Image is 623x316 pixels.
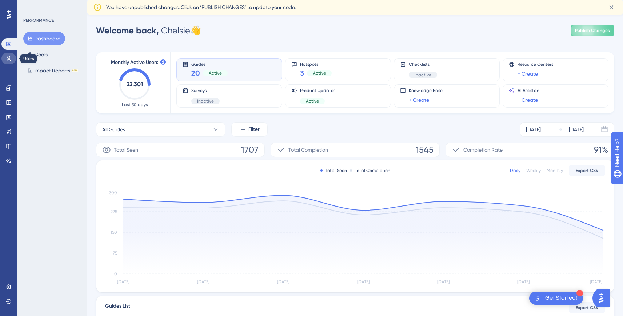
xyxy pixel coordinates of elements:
span: All Guides [102,125,125,134]
span: 3 [300,68,304,78]
span: Monthly Active Users [111,58,158,67]
a: + Create [518,96,538,104]
div: Get Started! [545,294,577,302]
span: 1545 [416,144,434,156]
tspan: [DATE] [117,279,129,284]
tspan: [DATE] [197,279,209,284]
span: Welcome back, [96,25,159,36]
span: Checklists [409,61,437,67]
span: Guides List [105,302,130,313]
button: Dashboard [23,32,65,45]
div: Monthly [547,168,563,173]
span: You have unpublished changes. Click on ‘PUBLISH CHANGES’ to update your code. [106,3,296,12]
div: Weekly [526,168,541,173]
tspan: [DATE] [277,279,289,284]
button: Impact ReportsBETA [23,64,83,77]
span: Filter [248,125,260,134]
span: Export CSV [576,168,599,173]
tspan: 75 [113,251,117,256]
tspan: [DATE] [517,279,530,284]
div: [DATE] [569,125,584,134]
tspan: [DATE] [437,279,450,284]
div: BETA [72,69,78,72]
span: Knowledge Base [409,88,443,93]
text: 22,301 [127,81,143,88]
button: Goals [23,48,52,61]
span: Active [313,70,326,76]
span: Total Seen [114,145,138,154]
span: Product Updates [300,88,335,93]
tspan: 150 [111,230,117,235]
span: 20 [191,68,200,78]
tspan: [DATE] [357,279,370,284]
span: Active [209,70,222,76]
span: Hotspots [300,61,332,67]
tspan: [DATE] [590,279,602,284]
span: Completion Rate [463,145,503,154]
span: Export CSV [576,305,599,311]
span: Active [306,98,319,104]
span: 1707 [241,144,259,156]
iframe: UserGuiding AI Assistant Launcher [592,287,614,309]
div: Total Seen [320,168,347,173]
span: Inactive [415,72,431,78]
div: [DATE] [526,125,541,134]
div: 1 [576,290,583,296]
button: All Guides [96,122,225,137]
button: Export CSV [569,165,605,176]
tspan: 225 [111,209,117,214]
div: Total Completion [350,168,390,173]
span: Publish Changes [575,28,610,33]
div: PERFORMANCE [23,17,54,23]
span: Guides [191,61,228,67]
div: Chelsie 👋 [96,25,201,36]
button: Publish Changes [571,25,614,36]
span: Last 30 days [122,102,148,108]
div: Daily [510,168,520,173]
span: Surveys [191,88,220,93]
img: launcher-image-alternative-text [534,294,542,303]
tspan: 0 [114,271,117,276]
span: 91% [594,144,608,156]
span: Resource Centers [518,61,553,67]
button: Filter [231,122,268,137]
span: Need Help? [17,2,45,11]
a: + Create [409,96,429,104]
a: + Create [518,69,538,78]
span: Total Completion [288,145,328,154]
div: Open Get Started! checklist, remaining modules: 1 [529,292,583,305]
button: Export CSV [569,302,605,313]
tspan: 300 [109,190,117,195]
span: Inactive [197,98,214,104]
span: AI Assistant [518,88,541,93]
